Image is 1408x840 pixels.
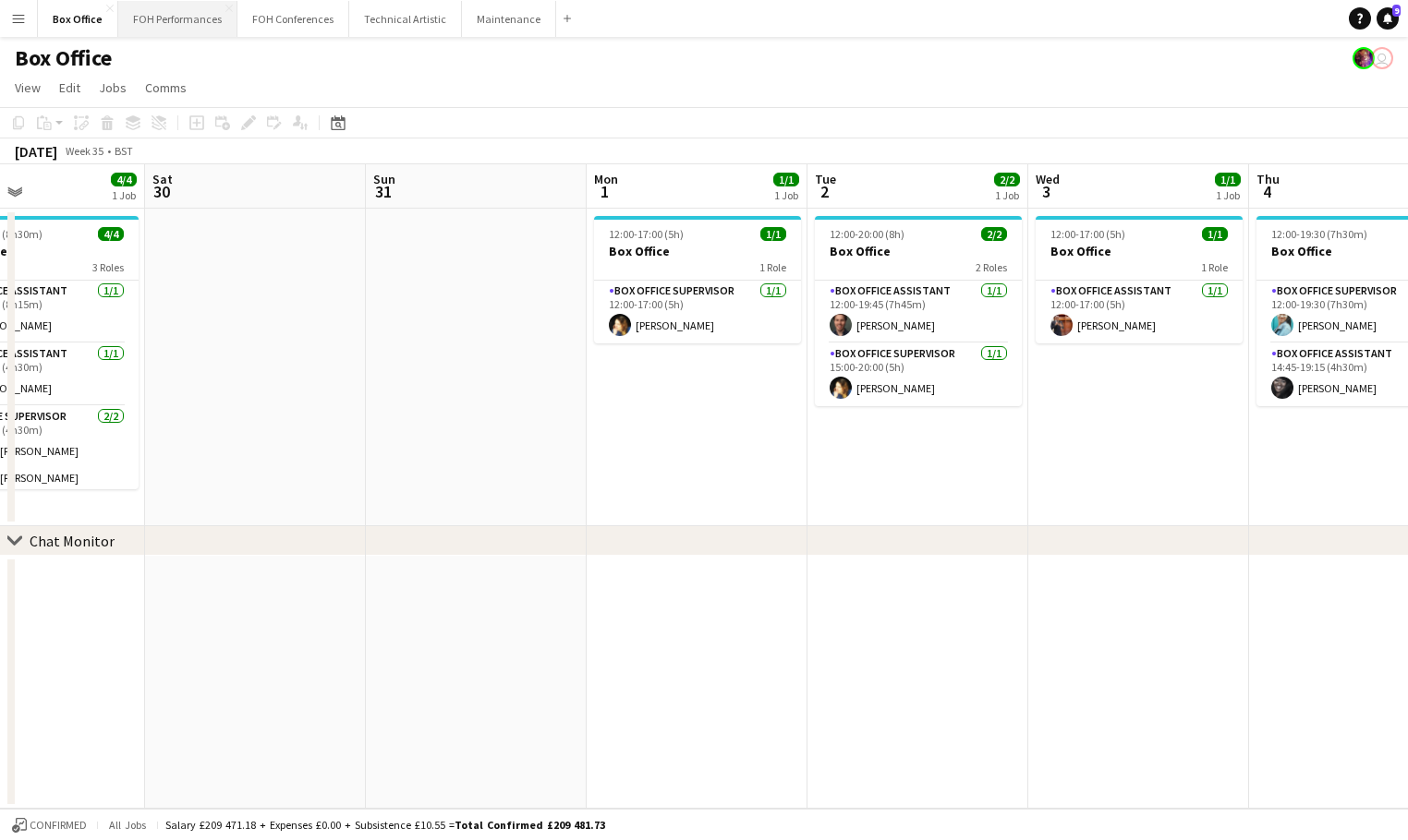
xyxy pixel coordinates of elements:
[59,79,80,96] span: Edit
[15,142,57,161] div: [DATE]
[594,216,801,343] app-job-card: 12:00-17:00 (5h)1/1Box Office1 RoleBox Office Supervisor1/112:00-17:00 (5h)[PERSON_NAME]
[1256,171,1280,187] span: Thu
[830,227,904,241] span: 12:00-20:00 (8h)
[995,188,1019,202] div: 1 Job
[111,173,137,186] span: 4/4
[1377,7,1399,30] a: 9
[1215,173,1241,186] span: 1/1
[462,1,556,37] button: Maintenance
[30,532,115,550] div: Chat Monitor
[349,1,462,37] button: Technical Artistic
[145,79,187,96] span: Comms
[115,144,133,158] div: BST
[99,79,127,96] span: Jobs
[370,181,395,202] span: 31
[455,818,605,832] span: Total Confirmed £209 481.73
[38,1,118,37] button: Box Office
[30,819,87,832] span: Confirmed
[815,343,1022,406] app-card-role: Box Office Supervisor1/115:00-20:00 (5h)[PERSON_NAME]
[1036,216,1243,343] app-job-card: 12:00-17:00 (5h)1/1Box Office1 RoleBox Office Assistant1/112:00-17:00 (5h)[PERSON_NAME]
[1216,188,1240,202] div: 1 Job
[15,79,41,96] span: View
[815,281,1022,343] app-card-role: Box Office Assistant1/112:00-19:45 (7h45m)[PERSON_NAME]
[759,260,786,274] span: 1 Role
[237,1,349,37] button: FOH Conferences
[609,227,684,241] span: 12:00-17:00 (5h)
[373,171,395,187] span: Sun
[1036,281,1243,343] app-card-role: Box Office Assistant1/112:00-17:00 (5h)[PERSON_NAME]
[815,171,836,187] span: Tue
[594,171,618,187] span: Mon
[1036,243,1243,259] h3: Box Office
[773,173,799,186] span: 1/1
[812,181,836,202] span: 2
[1201,260,1228,274] span: 1 Role
[165,818,605,832] div: Salary £209 471.18 + Expenses £0.00 + Subsistence £10.55 =
[9,815,90,835] button: Confirmed
[1033,181,1060,202] span: 3
[1353,47,1375,69] app-user-avatar: Frazer Mclean
[1036,171,1060,187] span: Wed
[994,173,1020,186] span: 2/2
[594,281,801,343] app-card-role: Box Office Supervisor1/112:00-17:00 (5h)[PERSON_NAME]
[150,181,173,202] span: 30
[815,243,1022,259] h3: Box Office
[760,227,786,241] span: 1/1
[52,76,88,100] a: Edit
[1271,227,1367,241] span: 12:00-19:30 (7h30m)
[152,171,173,187] span: Sat
[976,260,1007,274] span: 2 Roles
[981,227,1007,241] span: 2/2
[98,227,124,241] span: 4/4
[7,76,48,100] a: View
[1050,227,1125,241] span: 12:00-17:00 (5h)
[105,818,150,832] span: All jobs
[815,216,1022,406] app-job-card: 12:00-20:00 (8h)2/2Box Office2 RolesBox Office Assistant1/112:00-19:45 (7h45m)[PERSON_NAME]Box Of...
[138,76,194,100] a: Comms
[118,1,237,37] button: FOH Performances
[61,144,107,158] span: Week 35
[112,188,136,202] div: 1 Job
[92,260,124,274] span: 3 Roles
[1202,227,1228,241] span: 1/1
[15,44,112,72] h1: Box Office
[1371,47,1393,69] app-user-avatar: Millie Haldane
[591,181,618,202] span: 1
[91,76,134,100] a: Jobs
[774,188,798,202] div: 1 Job
[1392,5,1401,17] span: 9
[1254,181,1280,202] span: 4
[594,243,801,259] h3: Box Office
